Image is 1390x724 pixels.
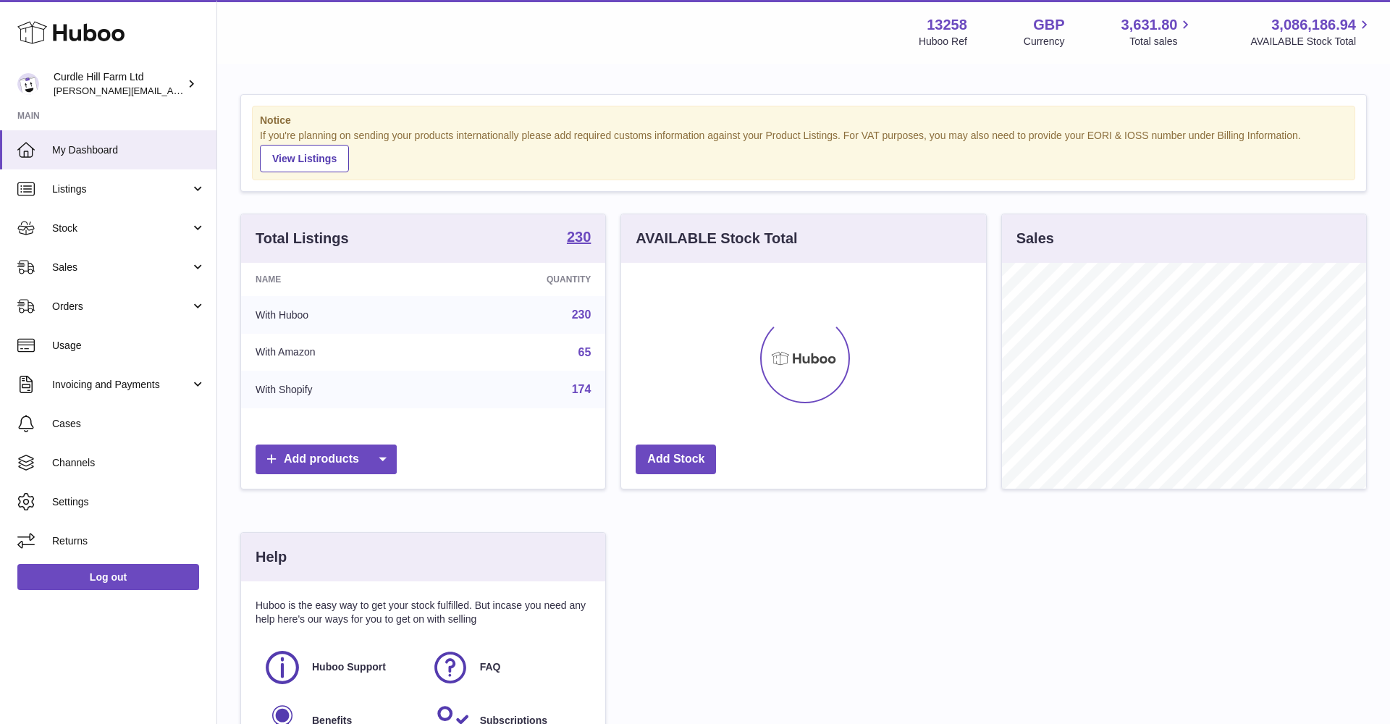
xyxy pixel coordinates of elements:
span: Sales [52,261,190,274]
a: FAQ [431,648,584,687]
span: Channels [52,456,206,470]
span: Cases [52,417,206,431]
span: 3,086,186.94 [1271,15,1356,35]
span: FAQ [480,660,501,674]
a: 3,631.80 Total sales [1121,15,1195,49]
td: With Huboo [241,296,440,334]
strong: 230 [567,230,591,244]
img: miranda@diddlysquatfarmshop.com [17,73,39,95]
a: 65 [578,346,591,358]
span: Stock [52,222,190,235]
div: Currency [1024,35,1065,49]
span: Huboo Support [312,660,386,674]
span: AVAILABLE Stock Total [1250,35,1373,49]
strong: Notice [260,114,1347,127]
strong: 13258 [927,15,967,35]
td: With Amazon [241,334,440,371]
span: Usage [52,339,206,353]
span: Total sales [1129,35,1194,49]
span: My Dashboard [52,143,206,157]
span: Returns [52,534,206,548]
h3: AVAILABLE Stock Total [636,229,797,248]
a: Huboo Support [263,648,416,687]
a: 3,086,186.94 AVAILABLE Stock Total [1250,15,1373,49]
h3: Help [256,547,287,567]
td: With Shopify [241,371,440,408]
div: If you're planning on sending your products internationally please add required customs informati... [260,129,1347,172]
strong: GBP [1033,15,1064,35]
span: Invoicing and Payments [52,378,190,392]
a: 230 [572,308,591,321]
th: Quantity [440,263,605,296]
h3: Sales [1016,229,1054,248]
span: Settings [52,495,206,509]
span: 3,631.80 [1121,15,1178,35]
div: Curdle Hill Farm Ltd [54,70,184,98]
a: 174 [572,383,591,395]
div: Huboo Ref [919,35,967,49]
p: Huboo is the easy way to get your stock fulfilled. But incase you need any help here's our ways f... [256,599,591,626]
span: Orders [52,300,190,313]
span: [PERSON_NAME][EMAIL_ADDRESS][DOMAIN_NAME] [54,85,290,96]
a: View Listings [260,145,349,172]
th: Name [241,263,440,296]
a: Add products [256,445,397,474]
a: Log out [17,564,199,590]
a: 230 [567,230,591,247]
span: Listings [52,182,190,196]
a: Add Stock [636,445,716,474]
h3: Total Listings [256,229,349,248]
